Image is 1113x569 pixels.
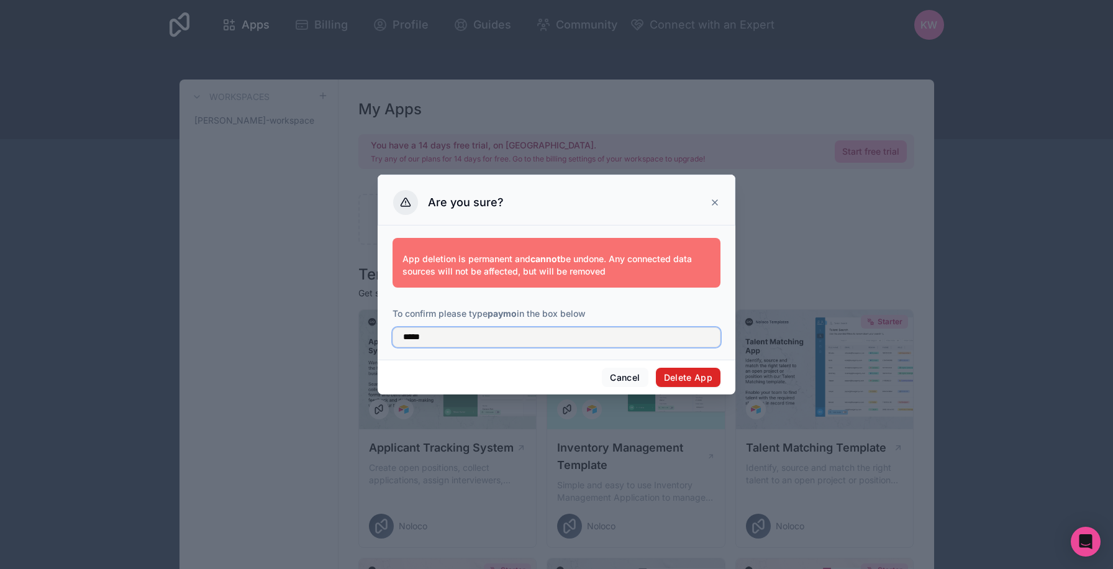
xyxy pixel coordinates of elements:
[602,368,648,388] button: Cancel
[428,195,504,210] h3: Are you sure?
[402,253,711,278] p: App deletion is permanent and be undone. Any connected data sources will not be affected, but wil...
[488,308,517,319] strong: paymo
[656,368,721,388] button: Delete App
[530,253,560,264] strong: cannot
[393,307,720,320] p: To confirm please type in the box below
[1071,527,1101,557] div: Open Intercom Messenger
